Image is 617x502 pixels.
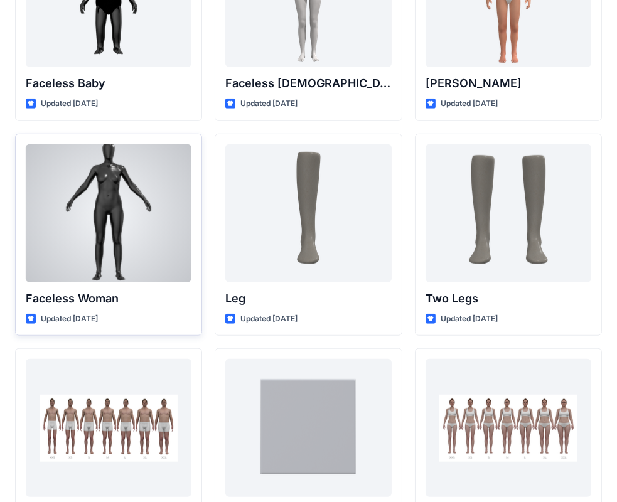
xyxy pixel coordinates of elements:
[26,290,191,307] p: Faceless Woman
[240,97,298,110] p: Updated [DATE]
[41,312,98,326] p: Updated [DATE]
[26,144,191,282] a: Faceless Woman
[426,75,591,92] p: [PERSON_NAME]
[240,312,298,326] p: Updated [DATE]
[426,290,591,307] p: Two Legs
[225,359,391,497] a: Bags Avatar
[426,144,591,282] a: Two Legs
[426,359,591,497] a: Olivia Size Set
[225,290,391,307] p: Leg
[26,359,191,497] a: Oliver Size Set
[41,97,98,110] p: Updated [DATE]
[225,75,391,92] p: Faceless [DEMOGRAPHIC_DATA] CN Lite
[26,75,191,92] p: Faceless Baby
[441,312,498,326] p: Updated [DATE]
[441,97,498,110] p: Updated [DATE]
[225,144,391,282] a: Leg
